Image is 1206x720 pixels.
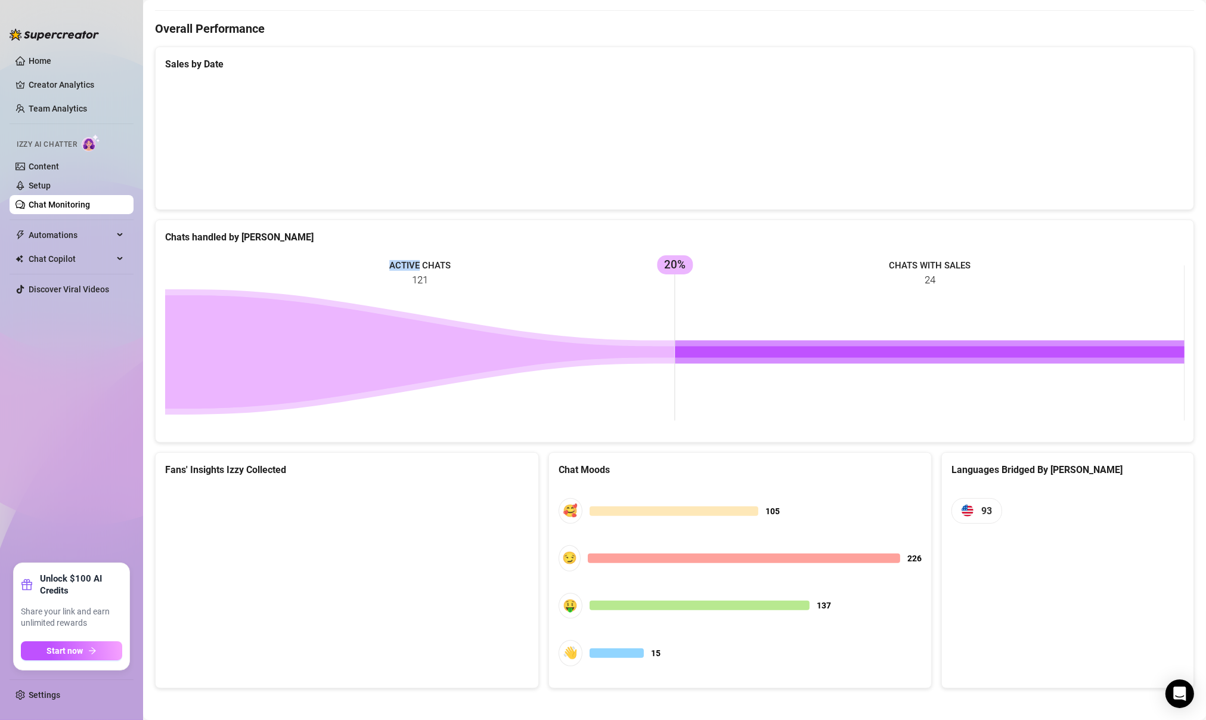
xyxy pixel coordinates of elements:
span: 105 [765,505,780,518]
a: Chat Monitoring [29,200,90,209]
img: AI Chatter [82,134,100,152]
span: thunderbolt [15,230,25,240]
span: Chat Copilot [29,249,113,268]
span: Start now [47,646,83,656]
span: Share your link and earn unlimited rewards [21,606,122,629]
button: Start nowarrow-right [21,641,122,660]
div: 👋 [559,640,582,666]
a: Discover Viral Videos [29,285,109,294]
span: 93 [981,503,992,518]
img: Chat Copilot [15,255,23,263]
a: Setup [29,181,51,190]
div: 🥰 [559,498,582,524]
a: Content [29,162,59,171]
div: Chat Moods [559,462,922,477]
span: 226 [907,552,922,565]
a: Creator Analytics [29,75,124,94]
div: Fans' Insights Izzy Collected [165,462,529,477]
div: Open Intercom Messenger [1165,679,1194,708]
a: Settings [29,690,60,700]
strong: Unlock $100 AI Credits [40,573,122,597]
span: arrow-right [88,647,97,655]
div: Languages Bridged By [PERSON_NAME] [951,462,1184,477]
img: logo-BBDzfeDw.svg [10,29,99,41]
span: 15 [651,647,661,660]
span: Automations [29,225,113,245]
a: Team Analytics [29,104,87,113]
img: us [962,505,974,517]
div: 😏 [559,545,581,571]
span: Izzy AI Chatter [17,139,77,150]
h4: Overall Performance [155,20,1194,37]
div: Chats handled by [PERSON_NAME] [165,230,1184,245]
div: 🤑 [559,593,582,619]
span: 137 [817,599,831,612]
a: Home [29,56,51,66]
div: Sales by Date [165,57,1184,72]
span: gift [21,579,33,591]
